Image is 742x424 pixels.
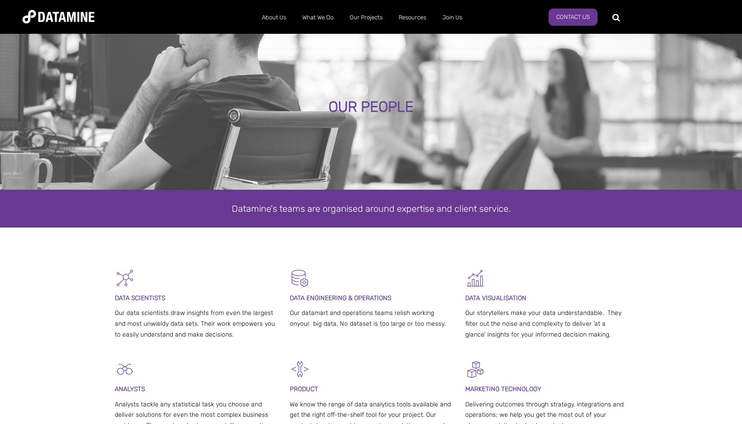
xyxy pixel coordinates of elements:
[115,385,145,393] span: ANALYSTS
[290,308,452,329] p: Our datamart and operations teams relish working onyour big data. No dataset is too large or too ...
[290,268,310,288] img: Datamart
[465,268,486,288] img: Graph 5
[290,359,310,379] img: Development
[465,308,628,340] p: Our storytellers make your data understandable. They filter out the noise and complexity to deliv...
[115,308,277,340] p: Our data scientists draw insights from even the largest and most unwieldy data sets. Their work e...
[391,6,434,29] a: Resources
[290,385,318,393] span: PRODUCT
[465,294,526,302] span: DATA VISUALISATION
[342,6,391,29] a: Our Projects
[232,203,511,214] span: Datamine's teams are organised around expertise and client service.
[86,99,657,115] div: OUR PEOPLE
[465,385,541,393] span: MARKETING TECHNOLOGY
[465,359,486,379] img: Digital Activation
[294,6,342,29] a: What We Do
[254,6,294,29] a: About Us
[290,294,391,302] span: DATA ENGINEERING & OPERATIONS
[549,9,598,26] a: Contact Us
[115,359,135,379] img: Analysts
[115,294,165,302] span: DATA SCIENTISTS
[115,268,135,288] img: Graph - Network
[22,10,94,23] img: Datamine
[434,6,470,29] a: Join Us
